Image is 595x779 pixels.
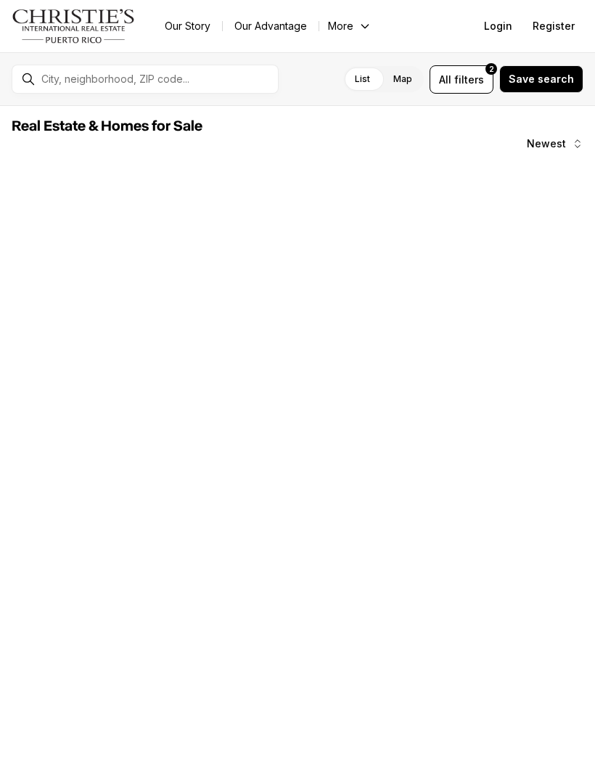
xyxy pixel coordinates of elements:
span: All [439,72,451,87]
span: Newest [527,138,566,150]
span: Register [533,20,575,32]
button: Allfilters2 [430,65,493,94]
img: logo [12,9,136,44]
label: Map [382,66,424,92]
button: Register [524,12,583,41]
a: Our Advantage [223,16,319,36]
label: List [343,66,382,92]
span: filters [454,72,484,87]
span: Login [484,20,512,32]
button: Login [475,12,521,41]
a: Our Story [153,16,222,36]
span: 2 [489,63,494,75]
button: Newest [518,129,592,158]
span: Save search [509,73,574,85]
button: More [319,16,380,36]
span: Real Estate & Homes for Sale [12,119,202,134]
button: Save search [499,65,583,93]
